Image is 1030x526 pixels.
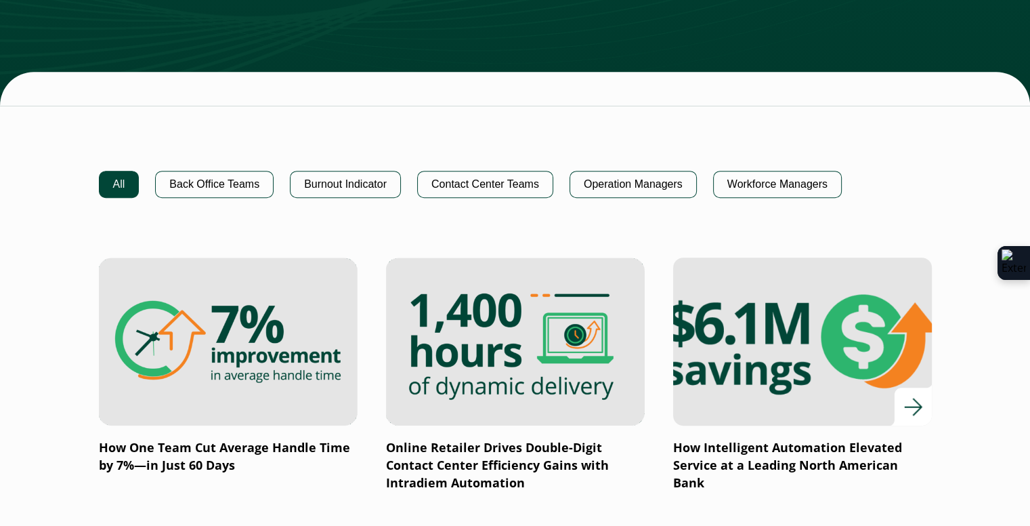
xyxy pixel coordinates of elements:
button: Back Office Teams [155,171,274,198]
button: Burnout Indicator [290,171,401,198]
button: Workforce Managers [713,171,842,198]
a: Online Retailer Drives Double-Digit Contact Center Efficiency Gains with Intradiem Automation [386,258,645,492]
button: Operation Managers [570,171,697,198]
img: Extension Icon [1002,249,1026,277]
p: How One Team Cut Average Handle Time by 7%—in Just 60 Days [99,439,358,474]
a: How Intelligent Automation Elevated Service at a Leading North American Bank [673,258,932,492]
a: How One Team Cut Average Handle Time by 7%—in Just 60 Days [99,258,358,474]
button: Contact Center Teams [417,171,553,198]
p: Online Retailer Drives Double-Digit Contact Center Efficiency Gains with Intradiem Automation [386,439,645,492]
button: All [99,171,140,198]
p: How Intelligent Automation Elevated Service at a Leading North American Bank [673,439,932,492]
